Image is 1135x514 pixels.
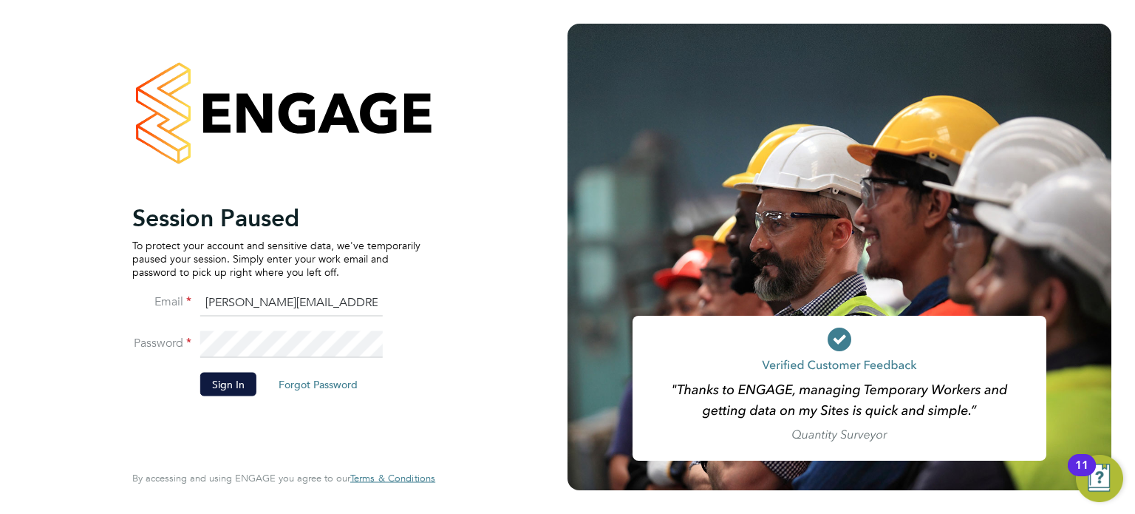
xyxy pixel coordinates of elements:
[267,372,369,396] button: Forgot Password
[200,372,256,396] button: Sign In
[1076,455,1123,502] button: Open Resource Center, 11 new notifications
[132,335,191,351] label: Password
[132,472,435,484] span: By accessing and using ENGAGE you agree to our
[1075,465,1088,484] div: 11
[350,473,435,484] a: Terms & Conditions
[132,238,420,279] p: To protect your account and sensitive data, we've temporarily paused your session. Simply enter y...
[132,294,191,309] label: Email
[132,203,420,232] h2: Session Paused
[200,290,383,317] input: Enter your work email...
